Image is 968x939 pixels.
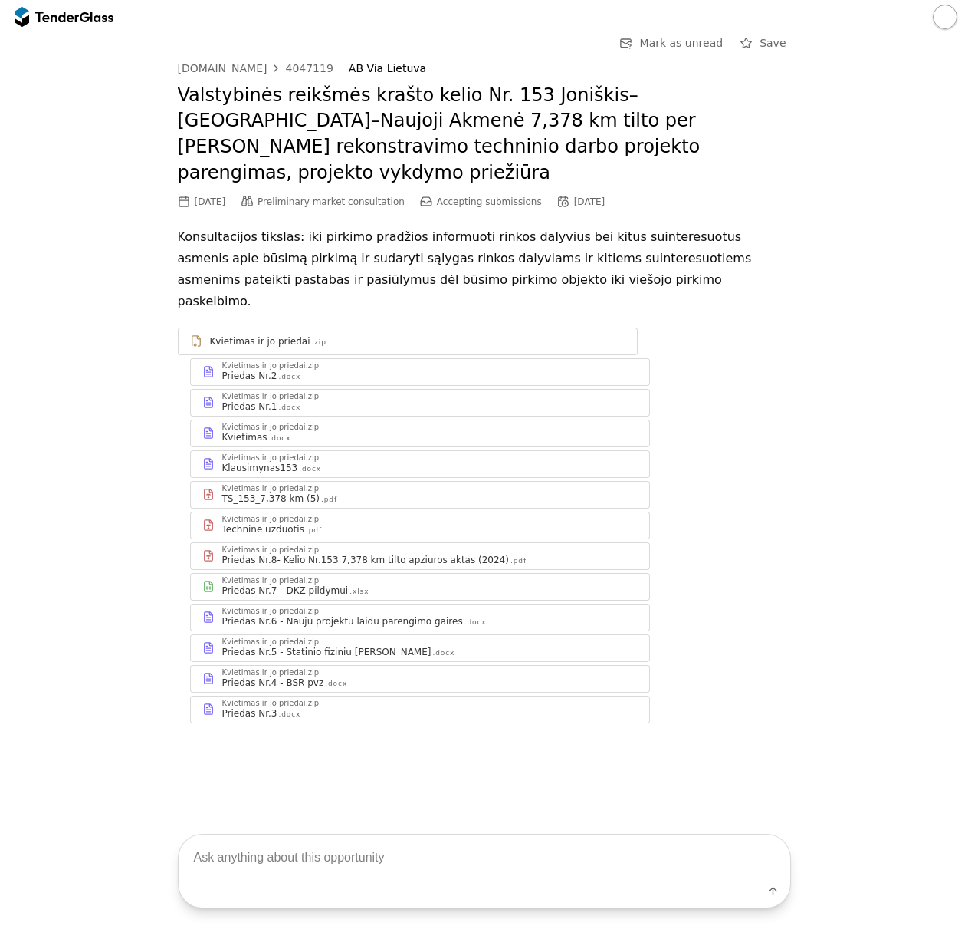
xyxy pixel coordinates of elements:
a: Kvietimas ir jo priedai.zip [178,328,638,355]
a: Kvietimas ir jo priedai.zipKlausimynas153.docx [190,450,650,478]
a: Kvietimas ir jo priedai.zipPriedas Nr.5 - Statinio fiziniu [PERSON_NAME].docx [190,634,650,662]
a: [DOMAIN_NAME]4047119 [178,62,333,74]
div: Kvietimas ir jo priedai.zip [222,423,320,431]
div: [DATE] [195,196,226,207]
div: Kvietimas ir jo priedai.zip [222,546,320,554]
a: Kvietimas ir jo priedai.zipTS_153_7,378 km (5).pdf [190,481,650,509]
div: Priedas Nr.8- Kelio Nr.153 7,378 km tilto apziuros aktas (2024) [222,554,509,566]
div: Kvietimas ir jo priedai.zip [222,393,320,400]
div: Kvietimas ir jo priedai.zip [222,669,320,677]
div: .zip [311,338,326,348]
div: Priedas Nr.4 - BSR pvz [222,677,324,689]
div: .pdf [306,526,322,535]
div: Kvietimas ir jo priedai.zip [222,362,320,370]
div: .docx [325,679,347,689]
div: TS_153_7,378 km (5) [222,493,320,505]
div: .docx [299,464,321,474]
div: Priedas Nr.6 - Nauju projektu laidu parengimo gaires [222,615,463,628]
div: Kvietimas ir jo priedai.zip [222,638,320,646]
span: Accepting submissions [437,196,542,207]
a: Kvietimas ir jo priedai.zipPriedas Nr.7 - DKZ pildymui.xlsx [190,573,650,601]
div: Kvietimas ir jo priedai.zip [222,485,320,493]
div: Kvietimas ir jo priedai [210,335,310,348]
div: Kvietimas ir jo priedai.zip [222,577,320,585]
div: .pdf [510,556,527,566]
a: Kvietimas ir jo priedai.zipPriedas Nr.6 - Nauju projektu laidu parengimo gaires.docx [190,604,650,631]
div: Priedas Nr.2 [222,370,277,382]
div: Kvietimas ir jo priedai.zip [222,608,320,615]
a: Kvietimas ir jo priedai.zipPriedas Nr.2.docx [190,358,650,386]
div: Technine uzduotis [222,523,304,535]
div: .docx [464,618,487,628]
a: Kvietimas ir jo priedai.zipKvietimas.docx [190,420,650,447]
div: Kvietimas ir jo priedai.zip [222,454,320,462]
div: .docx [269,433,291,443]
div: .pdf [321,495,337,505]
span: Preliminary market consultation [258,196,405,207]
a: Kvietimas ir jo priedai.zipTechnine uzduotis.pdf [190,512,650,539]
div: Priedas Nr.5 - Statinio fiziniu [PERSON_NAME] [222,646,431,658]
button: Mark as unread [615,34,728,53]
div: .docx [278,403,300,413]
div: Klausimynas153 [222,462,298,474]
a: Kvietimas ir jo priedai.zipPriedas Nr.4 - BSR pvz.docx [190,665,650,693]
div: AB Via Lietuva [349,62,775,75]
div: [DOMAIN_NAME] [178,63,267,74]
a: Kvietimas ir jo priedai.zipPriedas Nr.8- Kelio Nr.153 7,378 km tilto apziuros aktas (2024).pdf [190,542,650,570]
div: .docx [278,710,300,720]
a: Kvietimas ir jo priedai.zipPriedas Nr.1.docx [190,389,650,417]
div: .docx [278,372,300,382]
span: Save [760,37,786,49]
div: [DATE] [574,196,605,207]
a: Kvietimas ir jo priedai.zipPriedas Nr.3.docx [190,696,650,723]
div: Kvietimas [222,431,267,443]
div: Priedas Nr.7 - DKZ pildymui [222,585,349,597]
div: .xlsx [349,587,369,597]
p: Konsultacijos tikslas: iki pirkimo pradžios informuoti rinkos dalyvius bei kitus suinteresuotus a... [178,226,791,312]
div: 4047119 [285,63,333,74]
button: Save [735,34,790,53]
h2: Valstybinės reikšmės krašto kelio Nr. 153 Joniškis–[GEOGRAPHIC_DATA]–Naujoji Akmenė 7,378 km tilt... [178,83,791,186]
div: Priedas Nr.1 [222,400,277,413]
div: .docx [432,648,454,658]
div: Priedas Nr.3 [222,707,277,720]
div: Kvietimas ir jo priedai.zip [222,700,320,707]
span: Mark as unread [640,37,724,49]
div: Kvietimas ir jo priedai.zip [222,516,320,523]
